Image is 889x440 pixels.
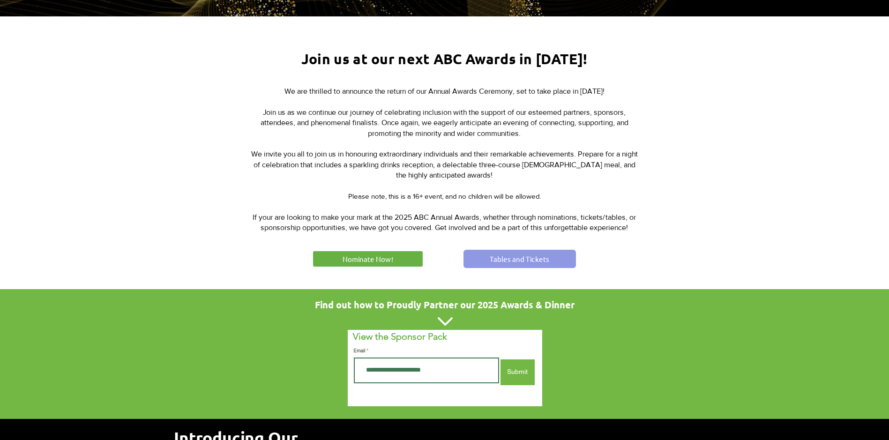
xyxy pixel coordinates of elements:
[251,150,638,179] span: We invite you all to join us in honouring extraordinary individuals and their remarkable achievem...
[348,192,541,200] span: Please note, this is a 16+ event, and no children will be allowed.
[463,250,576,268] a: Tables and Tickets
[490,254,549,264] span: Tables and Tickets
[507,367,528,377] span: Submit
[501,359,535,385] button: Submit
[354,349,499,353] label: Email
[343,254,393,264] span: Nominate Now!
[301,50,587,67] span: Join us at our next ABC Awards in [DATE]!
[353,331,447,342] span: View the Sponsor Pack
[312,250,424,268] a: Nominate Now!
[284,87,605,95] span: We are thrilled to announce the return of our Annual Awards Ceremony, set to take place in [DATE]!
[315,298,575,311] span: Find out how to Proudly Partner our 2025 Awards & Dinner
[261,108,628,137] span: Join us as we continue our journey of celebrating inclusion with the support of our esteemed part...
[253,213,636,231] span: If your are looking to make your mark at the 2025 ABC Annual Awards, whether through nominations,...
